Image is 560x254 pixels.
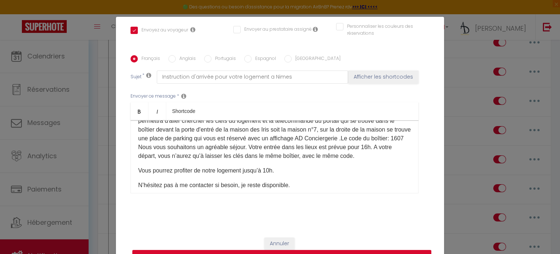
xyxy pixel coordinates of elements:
button: Afficher les shortcodes [348,71,419,84]
i: Envoyer au voyageur [190,27,195,33]
label: Anglais [176,55,196,63]
label: Français [138,55,160,63]
label: Portugais [211,55,236,63]
label: Espagnol [252,55,276,63]
a: Shortcode [166,102,201,120]
button: Annuler [264,238,295,250]
p: Voici les instructions pour votre arrivée : La maison se trouve a [GEOGRAPHIC_DATA] au [STREET_AD... [138,90,411,160]
label: Sujet [131,73,141,81]
a: Bold [131,102,148,120]
label: [GEOGRAPHIC_DATA] [292,55,341,63]
div: ​ [131,120,419,193]
i: Message [181,93,186,99]
i: Subject [146,72,151,78]
label: Envoyer ce message [131,93,176,100]
p: N’hésitez pas à me contacter si besoin, je reste disponible. [138,181,411,190]
p: Vous pourrez profiter de notre logement jusqu’à 10h. [138,166,411,175]
i: Envoyer au prestataire si il est assigné [313,26,318,32]
a: Italic [148,102,166,120]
